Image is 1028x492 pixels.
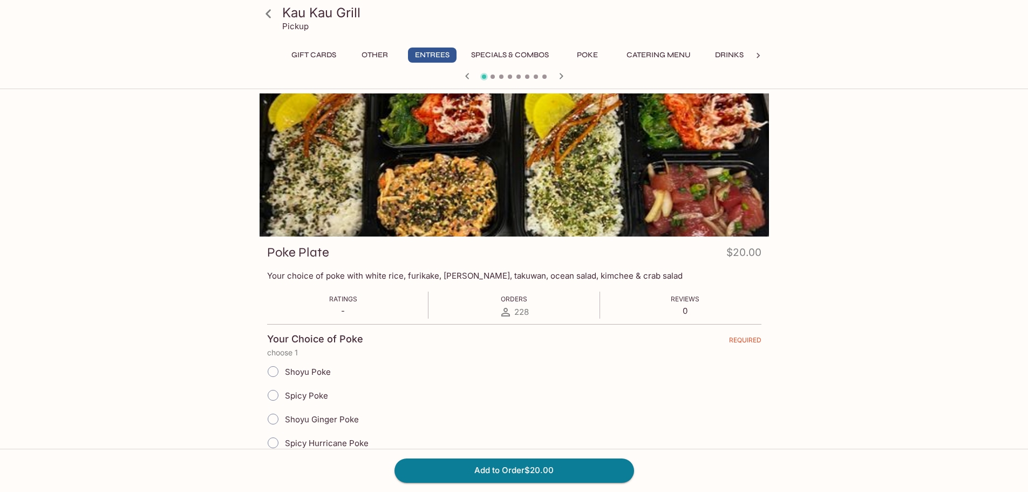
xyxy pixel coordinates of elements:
[267,244,329,261] h3: Poke Plate
[621,48,697,63] button: Catering Menu
[285,438,369,448] span: Spicy Hurricane Poke
[285,367,331,377] span: Shoyu Poke
[351,48,399,63] button: Other
[514,307,529,317] span: 228
[285,414,359,424] span: Shoyu Ginger Poke
[329,295,357,303] span: Ratings
[267,348,761,357] p: choose 1
[267,333,363,345] h4: Your Choice of Poke
[563,48,612,63] button: Poke
[329,306,357,316] p: -
[282,21,309,31] p: Pickup
[285,390,328,401] span: Spicy Poke
[408,48,457,63] button: Entrees
[285,48,342,63] button: Gift Cards
[726,244,761,265] h4: $20.00
[267,271,761,281] p: Your choice of poke with white rice, furikake, [PERSON_NAME], takuwan, ocean salad, kimchee & cra...
[729,336,761,348] span: REQUIRED
[465,48,555,63] button: Specials & Combos
[705,48,754,63] button: Drinks
[671,306,699,316] p: 0
[671,295,699,303] span: Reviews
[282,4,765,21] h3: Kau Kau Grill
[501,295,527,303] span: Orders
[260,93,769,237] div: Poke Plate
[394,459,634,482] button: Add to Order$20.00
